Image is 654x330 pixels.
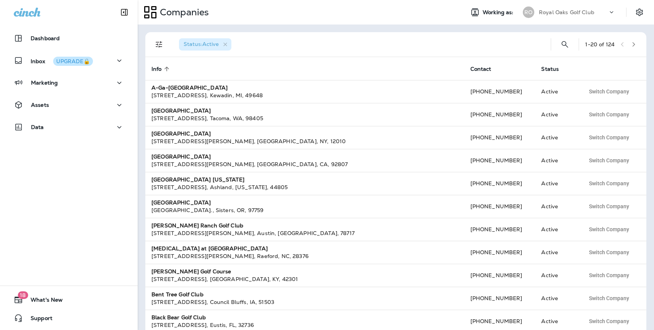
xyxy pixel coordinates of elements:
div: [STREET_ADDRESS][PERSON_NAME] , [GEOGRAPHIC_DATA] , CA , 92807 [151,160,458,168]
div: Status:Active [179,38,231,51]
p: Data [31,124,44,130]
button: Switch Company [585,270,633,281]
span: Status [541,65,569,72]
td: Active [535,149,579,172]
button: Switch Company [585,155,633,166]
span: Switch Company [589,227,629,232]
button: Switch Company [585,224,633,235]
div: RO [523,7,534,18]
p: Companies [157,7,209,18]
button: InboxUPGRADE🔒 [8,53,130,68]
strong: [GEOGRAPHIC_DATA] [US_STATE] [151,176,244,183]
td: [PHONE_NUMBER] [464,172,535,195]
div: [STREET_ADDRESS][PERSON_NAME] , Raeford , NC , 28376 [151,252,458,260]
button: Switch Company [585,315,633,327]
td: [PHONE_NUMBER] [464,149,535,172]
span: Switch Company [589,250,629,255]
span: Switch Company [589,204,629,209]
td: [PHONE_NUMBER] [464,241,535,264]
span: Info [151,66,162,72]
button: 18What's New [8,292,130,307]
button: Filters [151,37,167,52]
strong: [PERSON_NAME] Golf Course [151,268,231,275]
button: Marketing [8,75,130,90]
p: Dashboard [31,35,60,41]
button: Switch Company [585,109,633,120]
td: [PHONE_NUMBER] [464,264,535,287]
div: [GEOGRAPHIC_DATA]. , Sisters , OR , 97759 [151,206,458,214]
p: Assets [31,102,49,108]
button: Dashboard [8,31,130,46]
span: Switch Company [589,296,629,301]
button: Collapse Sidebar [114,5,135,20]
div: [STREET_ADDRESS][PERSON_NAME] , Austin , [GEOGRAPHIC_DATA] , 78717 [151,229,458,237]
div: [STREET_ADDRESS] , Kewadin , MI , 49648 [151,91,458,99]
td: Active [535,172,579,195]
span: Switch Company [589,181,629,186]
span: Info [151,65,172,72]
td: [PHONE_NUMBER] [464,80,535,103]
strong: [GEOGRAPHIC_DATA] [151,107,211,114]
div: 1 - 20 of 124 [585,41,615,47]
span: Working as: [483,9,515,16]
td: [PHONE_NUMBER] [464,103,535,126]
span: 18 [18,291,28,299]
span: Status [541,66,559,72]
td: Active [535,103,579,126]
span: Switch Company [589,135,629,140]
strong: [GEOGRAPHIC_DATA] [151,130,211,137]
td: [PHONE_NUMBER] [464,195,535,218]
p: Inbox [31,57,93,65]
button: Search Companies [557,37,573,52]
div: [STREET_ADDRESS] , Council Bluffs , IA , 51503 [151,298,458,306]
td: [PHONE_NUMBER] [464,218,535,241]
td: Active [535,287,579,310]
button: Data [8,119,130,135]
button: UPGRADE🔒 [53,57,93,66]
div: [STREET_ADDRESS][PERSON_NAME] , [GEOGRAPHIC_DATA] , NY , 12010 [151,137,458,145]
strong: [MEDICAL_DATA] at [GEOGRAPHIC_DATA] [151,245,268,252]
td: Active [535,126,579,149]
button: Switch Company [585,86,633,97]
span: Contact [470,66,491,72]
div: [STREET_ADDRESS] , Tacoma , WA , 98405 [151,114,458,122]
strong: [PERSON_NAME] Ranch Golf Club [151,222,243,229]
span: What's New [23,297,63,306]
td: Active [535,80,579,103]
button: Assets [8,97,130,113]
td: Active [535,241,579,264]
button: Switch Company [585,247,633,258]
span: Switch Company [589,319,629,324]
div: UPGRADE🔒 [56,59,90,64]
p: Royal Oaks Golf Club [539,9,594,15]
strong: A-Ga-[GEOGRAPHIC_DATA] [151,84,228,91]
span: Switch Company [589,89,629,94]
span: Contact [470,65,501,72]
strong: [GEOGRAPHIC_DATA] [151,153,211,160]
strong: [GEOGRAPHIC_DATA] [151,199,211,206]
strong: Black Bear Golf Club [151,314,206,321]
td: [PHONE_NUMBER] [464,126,535,149]
button: Support [8,310,130,326]
span: Status : Active [184,41,219,47]
span: Switch Company [589,112,629,117]
div: [STREET_ADDRESS] , Eustis , FL , 32736 [151,321,458,329]
strong: Bent Tree Golf Club [151,291,203,298]
div: [STREET_ADDRESS] , Ashland , [US_STATE] , 44805 [151,183,458,191]
span: Switch Company [589,273,629,278]
span: Support [23,315,52,324]
button: Switch Company [585,201,633,212]
td: [PHONE_NUMBER] [464,287,535,310]
button: Switch Company [585,132,633,143]
td: Active [535,195,579,218]
p: Marketing [31,80,58,86]
button: Switch Company [585,292,633,304]
button: Settings [633,5,646,19]
div: [STREET_ADDRESS] , [GEOGRAPHIC_DATA] , KY , 42301 [151,275,458,283]
button: Switch Company [585,178,633,189]
td: Active [535,264,579,287]
span: Switch Company [589,158,629,163]
td: Active [535,218,579,241]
